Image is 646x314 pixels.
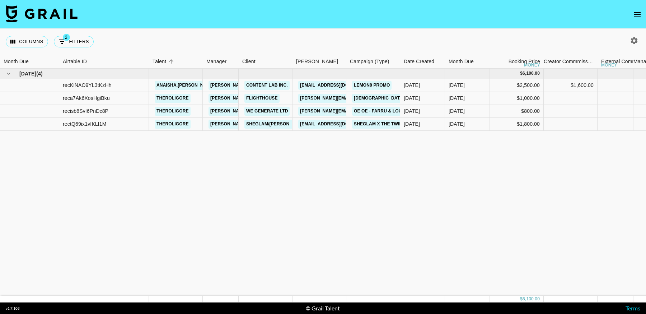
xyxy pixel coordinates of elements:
a: SHEGLAM X THE TWILIGHT SAGA COLLECTION [352,120,458,129]
a: [DEMOGRAPHIC_DATA][PERSON_NAME] - The Dead Dance [352,94,486,103]
div: Month Due [445,55,490,69]
div: Sep '25 [449,94,465,102]
div: Booker [292,55,346,69]
a: theroligore [155,94,191,103]
div: Creator Commmission Override [544,55,598,69]
div: Client [242,55,256,69]
div: $1,800.00 [490,118,544,131]
div: [PERSON_NAME] [296,55,338,69]
div: Booking Price [509,55,540,69]
div: $ [520,70,523,77]
div: reca7Ak6XosHgiBku [63,94,110,102]
div: Client [239,55,292,69]
a: Terms [626,305,640,311]
a: Flighthouse [244,94,280,103]
div: 28/07/2025 [404,82,420,89]
a: [EMAIL_ADDRESS][DOMAIN_NAME] [298,81,379,90]
a: SHEGLAM/[PERSON_NAME] [244,120,308,129]
a: [PERSON_NAME][EMAIL_ADDRESS][PERSON_NAME][DOMAIN_NAME] [298,94,452,103]
a: [PERSON_NAME][EMAIL_ADDRESS][DOMAIN_NAME] [209,94,326,103]
div: recKiNAO9YL3tKzHh [63,82,112,89]
span: 2 [63,34,70,41]
a: theroligore [155,107,191,116]
div: Manager [203,55,239,69]
a: theroligore [155,120,191,129]
div: Talent [153,55,166,69]
div: $800.00 [490,105,544,118]
img: Grail Talent [6,5,78,22]
button: Show filters [54,36,94,47]
div: Creator Commmission Override [544,55,594,69]
div: rectQ69ix1vfKLf1M [63,120,107,128]
div: Date Created [400,55,445,69]
button: Sort [166,56,176,66]
div: $1,000.00 [490,92,544,105]
div: Month Due [4,55,29,69]
a: Lemon8 Promo [352,81,392,90]
div: 6,100.00 [523,70,540,77]
a: [PERSON_NAME][EMAIL_ADDRESS][DOMAIN_NAME] [298,107,415,116]
span: ( 4 ) [36,70,43,77]
a: [PERSON_NAME][EMAIL_ADDRESS][DOMAIN_NAME] [209,120,326,129]
a: OE OE - FARRU & Louis.bpm [352,107,419,116]
div: Talent [149,55,203,69]
div: Campaign (Type) [346,55,400,69]
div: $ [520,296,523,302]
a: [PERSON_NAME][EMAIL_ADDRESS][DOMAIN_NAME] [209,107,326,116]
div: 6,100.00 [523,296,540,302]
a: anaisha.[PERSON_NAME] [155,81,216,90]
div: $1,600.00 [571,82,594,89]
span: [DATE] [19,70,36,77]
div: Airtable ID [59,55,149,69]
div: © Grail Talent [306,305,340,312]
div: Campaign (Type) [350,55,389,69]
button: hide children [4,69,14,79]
div: Manager [206,55,226,69]
button: open drawer [630,7,645,22]
button: Select columns [6,36,48,47]
a: Content Lab Inc. [244,81,290,90]
div: Sep '25 [449,82,465,89]
div: 17/09/2025 [404,94,420,102]
div: 16/09/2025 [404,107,420,115]
div: Sep '25 [449,120,465,128]
div: money [601,63,617,67]
div: recisb8SvI6PnDc8P [63,107,108,115]
div: money [524,63,540,67]
div: $2,500.00 [490,79,544,92]
a: We Generate Ltd [244,107,290,116]
div: Airtable ID [63,55,87,69]
div: v 1.7.103 [6,306,20,311]
div: Month Due [449,55,474,69]
div: 09/09/2025 [404,120,420,128]
div: Sep '25 [449,107,465,115]
a: [PERSON_NAME][EMAIL_ADDRESS][DOMAIN_NAME] [209,81,326,90]
a: [EMAIL_ADDRESS][DOMAIN_NAME] [298,120,379,129]
div: Date Created [404,55,434,69]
